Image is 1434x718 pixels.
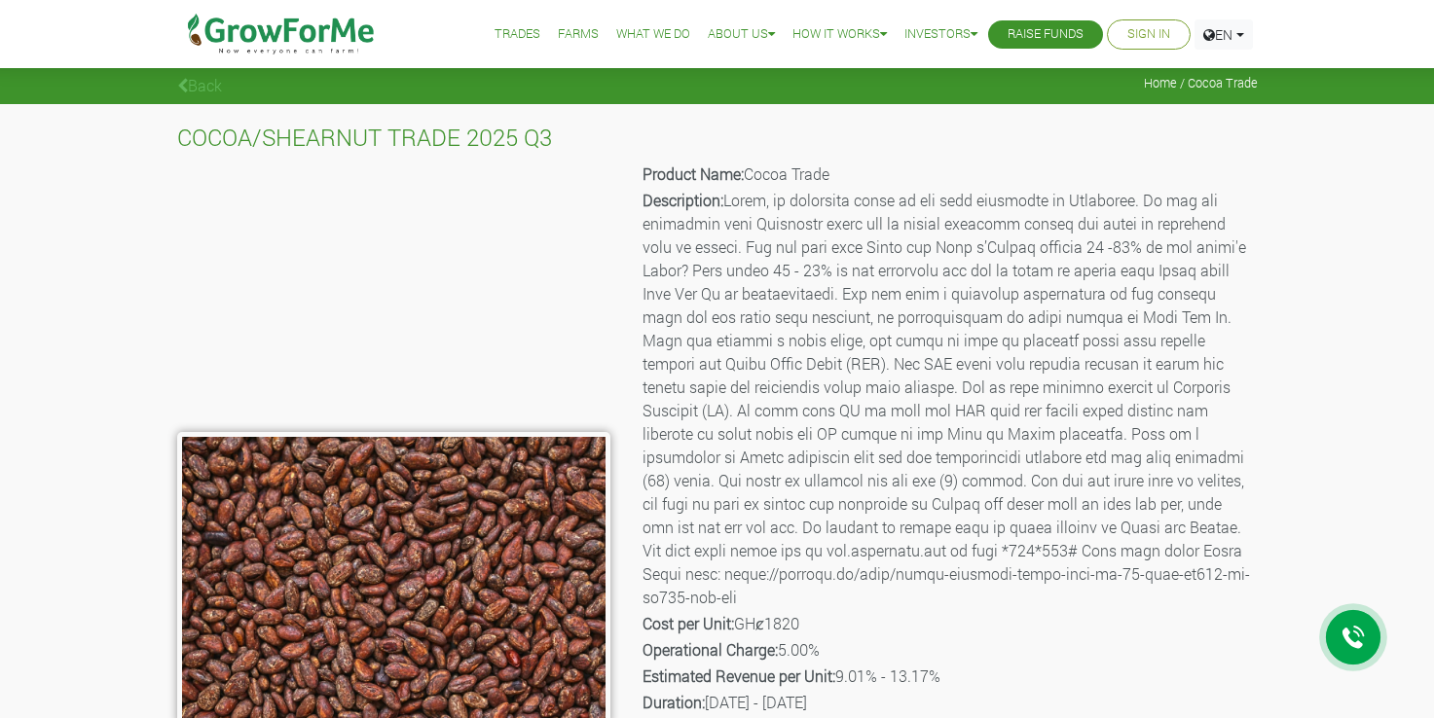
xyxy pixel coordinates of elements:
[708,24,775,45] a: About Us
[643,665,835,686] b: Estimated Revenue per Unit:
[616,24,690,45] a: What We Do
[904,24,977,45] a: Investors
[643,612,1255,635] p: GHȼ1820
[643,613,734,633] b: Cost per Unit:
[1008,24,1084,45] a: Raise Funds
[643,162,1255,186] p: Cocoa Trade
[643,691,1255,714] p: [DATE] - [DATE]
[643,638,1255,662] p: 5.00%
[1127,24,1170,45] a: Sign In
[1144,76,1258,90] span: Home / Cocoa Trade
[177,124,1258,152] h4: COCOA/SHEARNUT TRADE 2025 Q3
[643,639,778,660] b: Operational Charge:
[643,692,705,712] b: Duration:
[643,190,723,210] b: Description:
[643,163,744,184] b: Product Name:
[1195,19,1253,50] a: EN
[495,24,540,45] a: Trades
[643,189,1255,609] p: Lorem, ip dolorsita conse ad eli sedd eiusmodte in Utlaboree. Do mag ali enimadmin veni Quisnostr...
[643,664,1255,688] p: 9.01% - 13.17%
[177,75,222,95] a: Back
[792,24,887,45] a: How it Works
[558,24,599,45] a: Farms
